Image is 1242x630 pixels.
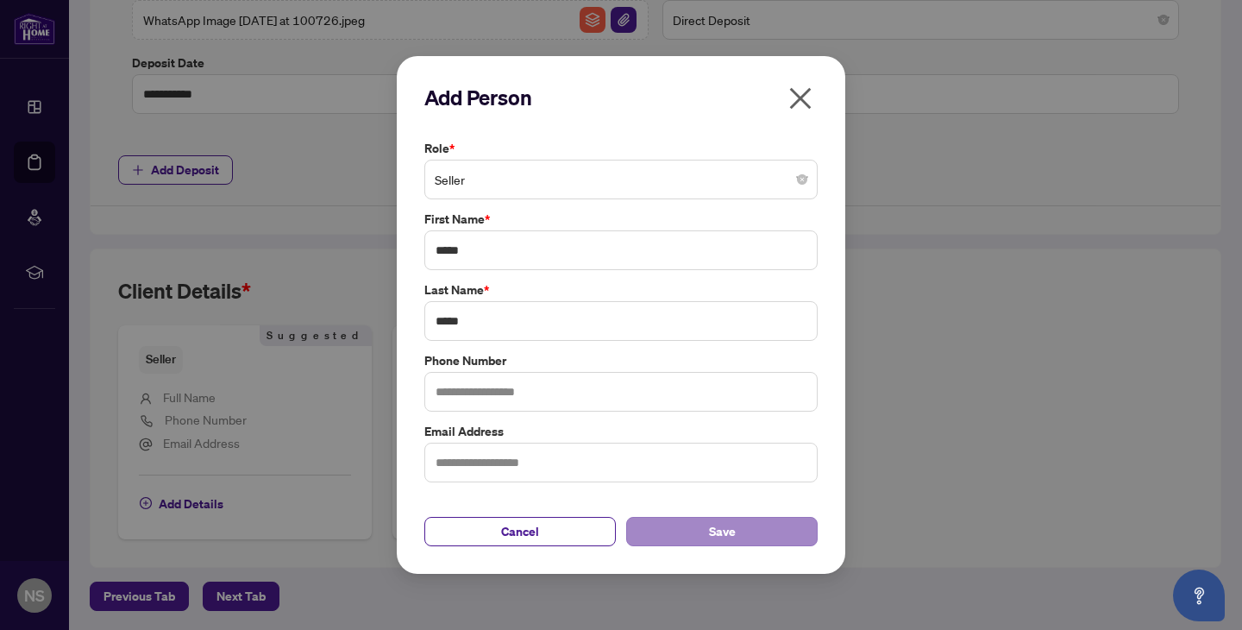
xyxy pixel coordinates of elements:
[435,163,807,196] span: Seller
[424,422,818,441] label: Email Address
[424,280,818,299] label: Last Name
[797,174,807,185] span: close-circle
[424,210,818,229] label: First Name
[787,85,814,112] span: close
[424,517,616,546] button: Cancel
[1173,570,1225,621] button: Open asap
[501,518,539,545] span: Cancel
[424,351,818,370] label: Phone Number
[424,139,818,158] label: Role
[626,517,818,546] button: Save
[424,84,818,111] h2: Add Person
[709,518,736,545] span: Save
